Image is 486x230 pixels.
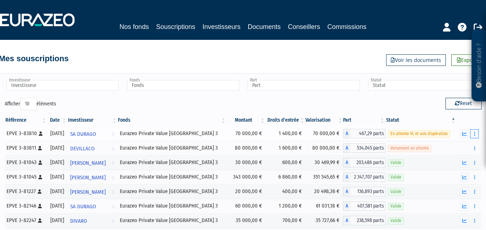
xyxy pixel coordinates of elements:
i: [Français] Personne physique [38,146,42,150]
a: Documents [248,22,281,32]
i: Voir l'investisseur [112,156,114,170]
div: Eurazeo Private Value [GEOGRAPHIC_DATA] 3 [120,130,224,137]
td: 1 400,00 € [266,126,305,141]
a: Voir les documents [386,54,446,66]
span: A [343,201,350,211]
td: 600,00 € [266,155,305,170]
i: [Français] Personne physique [39,131,43,136]
i: [Français] Personne physique [38,189,42,194]
a: Nos fonds [119,22,149,32]
i: Voir l'investisseur [112,214,114,228]
td: 1 200,00 € [266,199,305,213]
div: [DATE] [50,173,65,181]
span: [PERSON_NAME] [70,156,106,170]
span: DIVARO [70,214,87,228]
span: En attente VL et avis d'opération [388,130,450,137]
a: SA DURAGO [67,126,118,141]
i: Voir l'investisseur [112,185,114,199]
div: EPVE 3-83811 [7,144,45,152]
td: 70 000,00 € [305,126,343,141]
span: 203,486 parts [350,158,385,167]
a: Conseillers [288,22,320,32]
i: Voir l'investisseur [112,127,114,141]
div: Eurazeo Private Value [GEOGRAPHIC_DATA] 3 [120,159,224,166]
div: A - Eurazeo Private Value Europe 3 [343,172,385,182]
select: Afficheréléments [20,98,37,110]
span: 407,581 parts [350,201,385,211]
span: A [343,143,350,153]
a: DIVARO [67,213,118,228]
span: Versement en attente [388,145,431,152]
span: 238,598 parts [350,216,385,225]
th: Droits d'entrée: activer pour trier la colonne par ordre croissant [266,114,305,126]
a: Souscriptions [156,22,195,33]
i: [Français] Personne physique [38,160,42,165]
a: DEVILLACO [67,141,118,155]
span: Valide [388,188,404,195]
div: A - Eurazeo Private Value Europe 3 [343,158,385,167]
span: 2 347,707 parts [350,172,385,182]
div: EPVE 3-81043 [7,159,45,166]
th: Valorisation: activer pour trier la colonne par ordre croissant [305,114,343,126]
span: A [343,187,350,196]
span: 534,045 parts [350,143,385,153]
span: A [343,158,350,167]
span: A [343,129,350,138]
td: 80 000,00 € [227,141,266,155]
span: DEVILLACO [70,142,94,155]
label: Afficher éléments [5,98,56,110]
i: [Français] Personne physique [38,204,42,208]
i: Voir l'investisseur [112,171,114,184]
div: EPVE 3-83810 [7,130,45,137]
td: 80 000,00 € [305,141,343,155]
div: [DATE] [50,144,65,152]
button: Reset [445,98,482,109]
td: 6 860,00 € [266,170,305,184]
td: 700,00 € [266,213,305,228]
div: EPVE 3-82247 [7,217,45,224]
div: A - Eurazeo Private Value Europe 3 [343,201,385,211]
span: [PERSON_NAME] [70,185,106,199]
span: 467,29 parts [350,129,385,138]
span: Valide [388,159,404,166]
div: [DATE] [50,202,65,210]
div: [DATE] [50,130,65,137]
div: A - Eurazeo Private Value Europe 3 [343,143,385,153]
th: Date: activer pour trier la colonne par ordre croissant [47,114,67,126]
td: 61 031,18 € [305,199,343,213]
td: 400,00 € [266,184,305,199]
span: Valide [388,217,404,224]
p: Besoin d'aide ? [475,33,483,98]
a: SA DURAGO [67,199,118,213]
div: EPVE 3-81227 [7,188,45,195]
a: Investisseurs [202,22,240,32]
a: [PERSON_NAME] [67,155,118,170]
td: 343 000,00 € [227,170,266,184]
span: Valide [388,174,404,181]
td: 35 727,66 € [305,213,343,228]
th: Référence : activer pour trier la colonne par ordre croissant [5,114,47,126]
i: [Français] Personne physique [38,175,42,179]
td: 1 600,00 € [266,141,305,155]
th: Montant: activer pour trier la colonne par ordre croissant [227,114,266,126]
div: A - Eurazeo Private Value Europe 3 [343,129,385,138]
i: [Français] Personne physique [38,218,42,223]
td: 30 469,99 € [305,155,343,170]
div: Eurazeo Private Value [GEOGRAPHIC_DATA] 3 [120,173,224,181]
span: A [343,216,350,225]
div: [DATE] [50,188,65,195]
th: Part: activer pour trier la colonne par ordre croissant [343,114,385,126]
div: A - Eurazeo Private Value Europe 3 [343,187,385,196]
a: [PERSON_NAME] [67,170,118,184]
a: [PERSON_NAME] [67,184,118,199]
th: Fonds: activer pour trier la colonne par ordre croissant [117,114,226,126]
span: A [343,172,350,182]
div: [DATE] [50,159,65,166]
div: Eurazeo Private Value [GEOGRAPHIC_DATA] 3 [120,217,224,224]
td: 20 498,36 € [305,184,343,199]
div: Eurazeo Private Value [GEOGRAPHIC_DATA] 3 [120,144,224,152]
div: Eurazeo Private Value [GEOGRAPHIC_DATA] 3 [120,202,224,210]
div: EPVE 3-82146 [7,202,45,210]
td: 60 000,00 € [227,199,266,213]
a: Commissions [327,22,367,32]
